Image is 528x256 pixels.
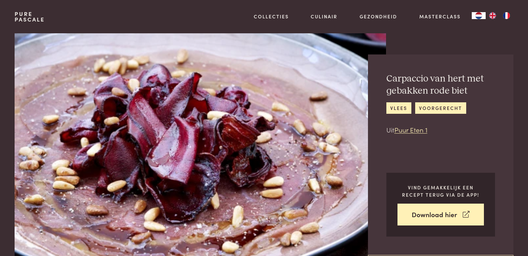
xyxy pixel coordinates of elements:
aside: Language selected: Nederlands [472,12,513,19]
div: Language [472,12,486,19]
a: vlees [386,102,411,114]
a: FR [500,12,513,19]
a: Masterclass [419,13,461,20]
p: Vind gemakkelijk een recept terug via de app! [397,184,484,198]
a: NL [472,12,486,19]
a: EN [486,12,500,19]
a: Collecties [254,13,289,20]
a: Gezondheid [360,13,397,20]
a: Download hier [397,204,484,225]
a: Culinair [311,13,337,20]
a: Puur Eten 1 [394,125,427,134]
p: Uit [386,125,495,135]
h2: Carpaccio van hert met gebakken rode biet [386,73,495,97]
a: PurePascale [15,11,45,22]
a: voorgerecht [415,102,466,114]
ul: Language list [486,12,513,19]
img: Carpaccio van hert met gebakken rode biet [15,33,386,256]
